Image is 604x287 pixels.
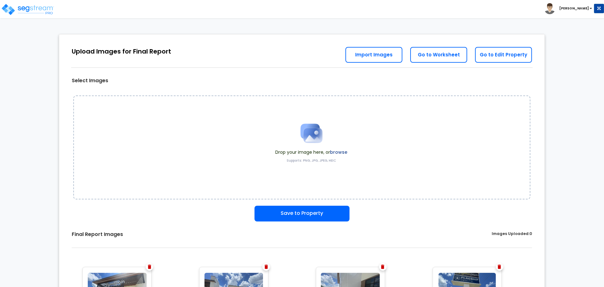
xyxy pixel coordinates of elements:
[148,265,151,269] img: Trash Icon
[381,265,384,269] img: Trash Icon
[275,149,347,155] span: Drop your image here, or
[544,3,555,14] img: avatar.png
[254,206,350,221] button: Save to Property
[559,6,589,11] b: [PERSON_NAME]
[330,149,347,155] label: browse
[498,265,501,269] img: Trash Icon
[475,47,532,63] a: Go to Edit Property
[410,47,467,63] a: Go to Worksheet
[72,77,108,84] label: Select Images
[287,158,336,163] label: Supports: PNG, JPG, JPEG, HEIC
[265,265,268,269] img: Trash Icon
[72,47,171,56] div: Upload Images for Final Report
[345,47,402,63] a: Import Images
[529,231,532,236] span: 0
[492,231,532,238] label: Images Uploaded:
[72,231,123,238] label: Final Report Images
[1,3,54,16] img: logo_pro_r.png
[296,118,327,149] img: Upload Icon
